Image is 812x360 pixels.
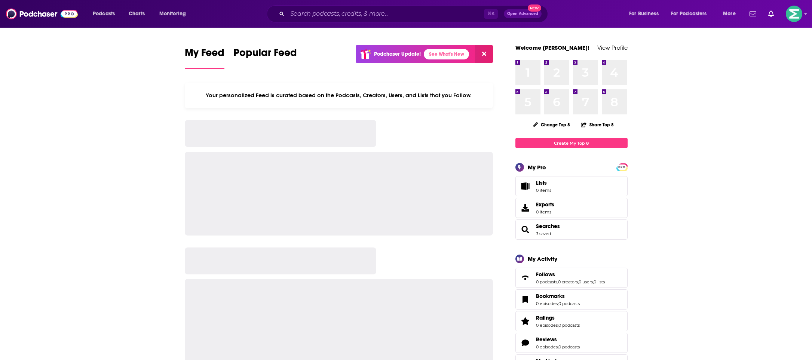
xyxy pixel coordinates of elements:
img: Podchaser - Follow, Share and Rate Podcasts [6,7,78,21]
a: See What's New [424,49,469,59]
button: open menu [718,8,745,20]
span: Searches [515,219,628,240]
a: Ratings [518,316,533,326]
button: Share Top 8 [580,117,614,132]
a: Bookmarks [518,294,533,305]
span: For Business [629,9,659,19]
p: Podchaser Update! [374,51,421,57]
span: 0 items [536,188,551,193]
span: , [557,279,558,284]
span: Reviews [515,333,628,353]
span: 0 items [536,209,554,215]
span: Exports [518,203,533,213]
div: My Pro [528,164,546,171]
a: Bookmarks [536,293,580,299]
img: User Profile [786,6,802,22]
a: Reviews [536,336,580,343]
a: Welcome [PERSON_NAME]! [515,44,589,51]
span: ⌘ K [484,9,498,19]
a: Show notifications dropdown [765,7,777,20]
a: 0 lists [594,279,605,284]
span: Reviews [536,336,557,343]
span: Follows [536,271,555,278]
span: Charts [129,9,145,19]
button: Change Top 8 [528,120,575,129]
div: My Activity [528,255,557,262]
span: Bookmarks [536,293,565,299]
input: Search podcasts, credits, & more... [287,8,484,20]
span: Follows [515,268,628,288]
a: Follows [536,271,605,278]
a: Searches [518,224,533,235]
span: More [723,9,736,19]
a: Follows [518,273,533,283]
span: Ratings [515,311,628,331]
button: open menu [154,8,196,20]
a: Lists [515,176,628,196]
a: Ratings [536,314,580,321]
a: 0 podcasts [558,323,580,328]
a: Popular Feed [233,46,297,69]
a: PRO [618,164,626,170]
a: 0 podcasts [558,301,580,306]
a: Show notifications dropdown [747,7,759,20]
button: Open AdvancedNew [504,9,542,18]
span: Lists [518,181,533,191]
span: Logged in as LKassela [786,6,802,22]
a: 0 users [579,279,593,284]
button: open menu [624,8,668,20]
a: 0 podcasts [536,279,557,284]
a: 3 saved [536,231,551,236]
span: Bookmarks [515,289,628,310]
span: Exports [536,201,554,208]
span: For Podcasters [671,9,707,19]
a: My Feed [185,46,224,69]
div: Your personalized Feed is curated based on the Podcasts, Creators, Users, and Lists that you Follow. [185,83,493,108]
a: 0 episodes [536,323,558,328]
span: Popular Feed [233,46,297,64]
a: Reviews [518,338,533,348]
span: Monitoring [159,9,186,19]
button: Show profile menu [786,6,802,22]
span: Lists [536,179,547,186]
a: 0 episodes [536,301,558,306]
span: Ratings [536,314,555,321]
a: Charts [124,8,149,20]
button: open menu [88,8,125,20]
a: Exports [515,198,628,218]
a: Create My Top 8 [515,138,628,148]
a: 0 episodes [536,344,558,350]
a: 0 creators [558,279,578,284]
span: My Feed [185,46,224,64]
button: open menu [666,8,718,20]
span: Open Advanced [507,12,538,16]
a: View Profile [597,44,628,51]
a: 0 podcasts [558,344,580,350]
span: New [528,4,541,12]
a: Searches [536,223,560,230]
span: PRO [618,164,626,170]
span: Lists [536,179,551,186]
div: Search podcasts, credits, & more... [274,5,555,22]
span: Podcasts [93,9,115,19]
